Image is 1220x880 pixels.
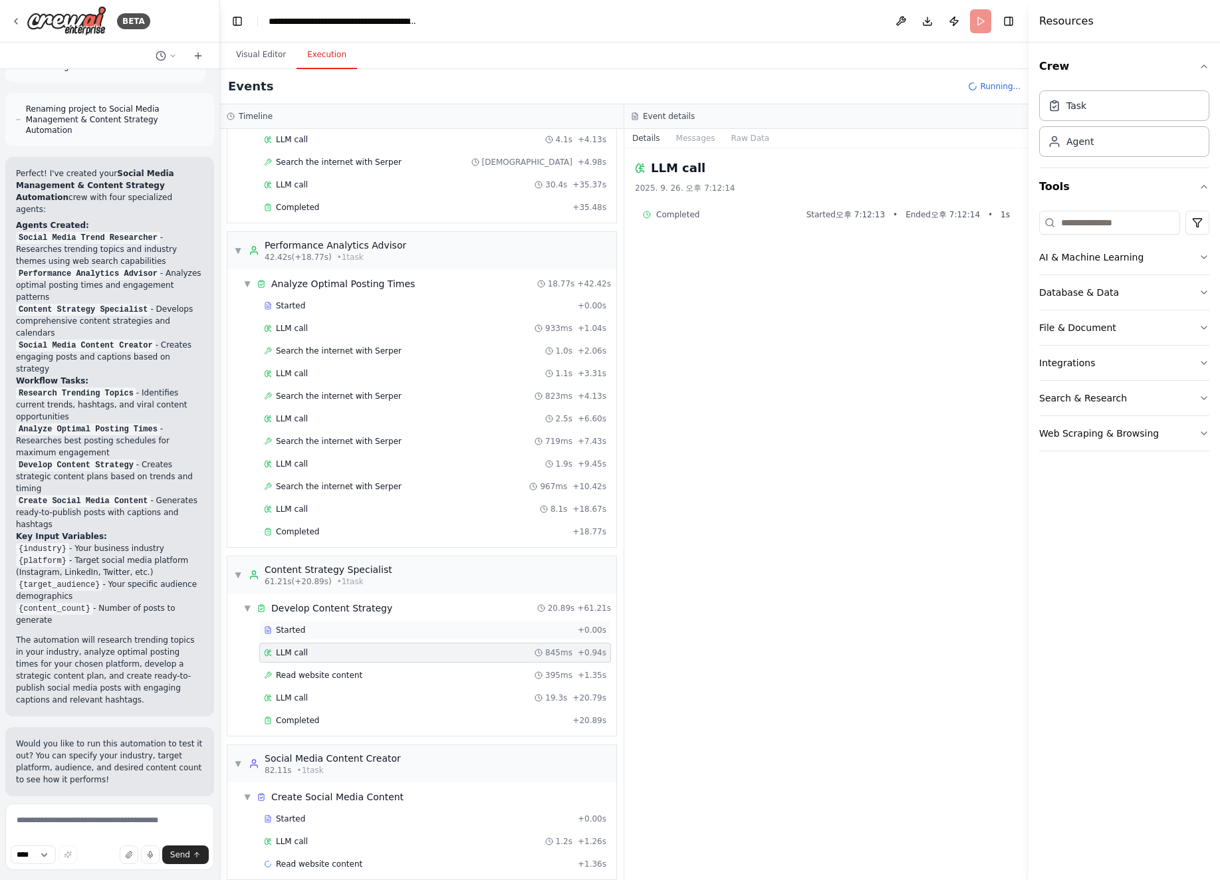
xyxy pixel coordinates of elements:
[234,245,242,256] span: ▼
[276,504,308,514] span: LLM call
[556,459,572,469] span: 1.9s
[16,376,88,385] strong: Workflow Tasks:
[482,157,572,167] span: [DEMOGRAPHIC_DATA]
[578,323,606,334] span: + 1.04s
[297,41,357,69] button: Execution
[643,111,695,122] h3: Event details
[16,738,203,786] p: Would you like to run this automation to test it out? You can specify your industry, target platf...
[265,239,406,252] div: Performance Analytics Advisor
[276,693,308,703] span: LLM call
[276,670,362,681] span: Read website content
[893,209,898,220] span: •
[578,670,606,681] span: + 1.35s
[572,715,606,726] span: + 20.89s
[1066,99,1086,112] div: Task
[16,167,203,215] p: Perfect! I've created your crew with four specialized agents:
[26,104,203,136] span: Renaming project to Social Media Management & Content Strategy Automation
[234,758,242,769] span: ▼
[16,387,203,423] li: - Identifies current trends, hashtags, and viral content opportunities
[59,845,77,864] button: Improve this prompt
[228,12,247,31] button: Hide left sidebar
[550,504,567,514] span: 8.1s
[297,765,324,776] span: • 1 task
[1066,135,1094,148] div: Agent
[906,209,980,220] span: Ended 오후 7:12:14
[16,579,102,591] code: {target_audience}
[243,603,251,613] span: ▼
[276,836,308,847] span: LLM call
[988,209,993,220] span: •
[556,346,572,356] span: 1.0s
[578,647,606,658] span: + 0.94s
[276,346,402,356] span: Search the internet with Serper
[16,221,89,230] strong: Agents Created:
[276,323,308,334] span: LLM call
[16,423,160,435] code: Analyze Optimal Posting Times
[16,232,160,244] code: Social Media Trend Researcher
[16,542,203,554] li: - Your business industry
[271,602,392,615] span: Develop Content Strategy
[117,13,150,29] div: BETA
[16,387,136,399] code: Research Trending Topics
[265,765,292,776] span: 82.11s
[572,481,606,492] span: + 10.42s
[578,346,606,356] span: + 2.06s
[578,836,606,847] span: + 1.26s
[1039,205,1209,462] div: Tools
[556,836,572,847] span: 1.2s
[548,603,575,613] span: 20.89s
[540,481,567,492] span: 967ms
[265,752,401,765] div: Social Media Content Creator
[16,303,203,339] li: - Develops comprehensive content strategies and calendars
[556,413,572,424] span: 2.5s
[635,183,1018,193] div: 2025. 9. 26. 오후 7:12:14
[16,169,174,202] strong: Social Media Management & Content Strategy Automation
[16,603,93,615] code: {content_count}
[16,495,203,530] li: - Generates ready-to-publish posts with captions and hashtags
[276,715,319,726] span: Completed
[276,459,308,469] span: LLM call
[980,81,1021,92] span: Running...
[16,459,136,471] code: Develop Content Strategy
[1039,286,1119,299] div: Database & Data
[578,814,606,824] span: + 0.00s
[545,391,572,401] span: 823ms
[578,300,606,311] span: + 0.00s
[269,15,418,28] nav: breadcrumb
[624,129,668,148] button: Details
[578,413,606,424] span: + 6.60s
[572,504,606,514] span: + 18.67s
[578,368,606,379] span: + 3.31s
[577,278,611,289] span: + 42.42s
[120,845,138,864] button: Upload files
[16,602,203,626] li: - Number of posts to generate
[16,267,203,303] li: - Analyzes optimal posting times and engagement patterns
[276,157,402,167] span: Search the internet with Serper
[1039,321,1116,334] div: File & Document
[276,481,402,492] span: Search the internet with Serper
[578,157,606,167] span: + 4.98s
[276,134,308,145] span: LLM call
[276,625,305,635] span: Started
[16,231,203,267] li: - Researches trending topics and industry themes using web search capabilities
[1039,310,1209,345] button: File & Document
[1039,251,1144,264] div: AI & Machine Learning
[271,790,404,804] span: Create Social Media Content
[276,300,305,311] span: Started
[556,368,572,379] span: 1.1s
[16,268,160,280] code: Performance Analytics Advisor
[545,670,572,681] span: 395ms
[577,603,611,613] span: + 61.21s
[16,578,203,602] li: - Your specific audience demographics
[1039,346,1209,380] button: Integrations
[572,693,606,703] span: + 20.79s
[276,647,308,658] span: LLM call
[578,625,606,635] span: + 0.00s
[651,159,705,177] h2: LLM call
[1039,13,1094,29] h4: Resources
[578,436,606,447] span: + 7.43s
[16,555,69,567] code: {platform}
[170,849,190,860] span: Send
[1039,48,1209,85] button: Crew
[1039,85,1209,167] div: Crew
